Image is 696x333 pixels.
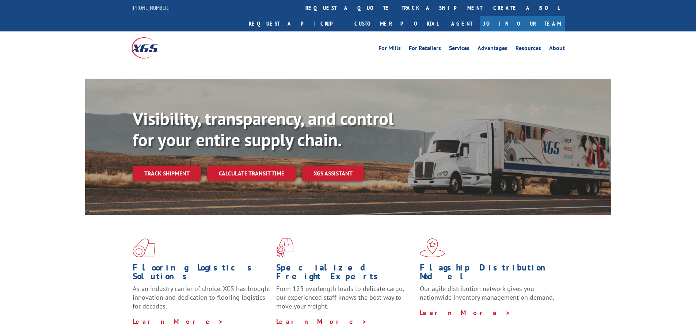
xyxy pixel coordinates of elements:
[379,45,401,53] a: For Mills
[276,284,414,317] p: From 123 overlength loads to delicate cargo, our experienced staff knows the best way to move you...
[133,317,224,326] a: Learn More >
[549,45,565,53] a: About
[276,317,367,326] a: Learn More >
[276,238,293,257] img: xgs-icon-focused-on-flooring-red
[302,166,364,181] a: XGS ASSISTANT
[409,45,441,53] a: For Retailers
[133,284,270,310] span: As an industry carrier of choice, XGS has brought innovation and dedication to flooring logistics...
[133,107,393,151] b: Visibility, transparency, and control for your entire supply chain.
[133,166,201,181] a: Track shipment
[207,166,296,181] a: Calculate transit time
[132,4,170,11] a: [PHONE_NUMBER]
[478,45,507,53] a: Advantages
[133,263,271,284] h1: Flooring Logistics Solutions
[133,238,155,257] img: xgs-icon-total-supply-chain-intelligence-red
[516,45,541,53] a: Resources
[243,16,349,31] a: Request a pickup
[420,309,511,317] a: Learn More >
[420,238,445,257] img: xgs-icon-flagship-distribution-model-red
[444,16,480,31] a: Agent
[349,16,444,31] a: Customer Portal
[420,284,554,302] span: Our agile distribution network gives you nationwide inventory management on demand.
[449,45,469,53] a: Services
[276,263,414,284] h1: Specialized Freight Experts
[420,263,558,284] h1: Flagship Distribution Model
[480,16,565,31] a: Join Our Team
